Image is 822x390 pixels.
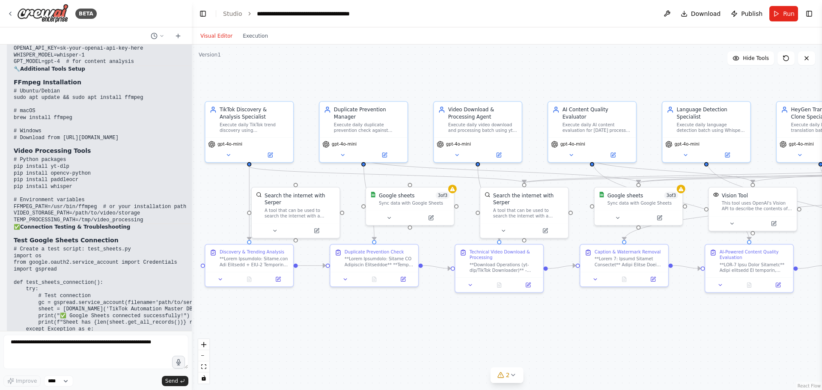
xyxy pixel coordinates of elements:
a: React Flow attribution [798,384,821,388]
div: AI Content Quality Evaluator [563,106,632,120]
nav: breadcrumb [223,9,353,18]
div: AI-Powered Content Quality Evaluation**LOR-7 Ipsu Dolor Sitametc** Adipi elitsedd EI temporin, ut... [705,244,794,293]
div: Discovery & Trending Analysis**Lorem Ipsumdolo: Sitame.con Adi Elitsedd + EIU-2 Temporin** **Utla... [205,244,294,287]
div: A tool that can be used to search the internet with a search_query. Supports different search typ... [265,208,335,219]
div: Video Download & Processing AgentExecute daily video download and processing batch using yt-dlp a... [433,101,523,163]
button: Publish [727,6,766,21]
div: AI-Powered Content Quality Evaluation [720,249,789,261]
g: Edge from 4adf7103-ddbc-449e-a684-3e357f29af3c to f74bd57d-7ac1-4a4c-b5bb-6ff657cec007 [246,167,253,240]
img: VisionTool [713,192,719,197]
g: Edge from f74bd57d-7ac1-4a4c-b5bb-6ff657cec007 to ddbcb4ac-72c8-4d1b-9fd7-6dd9326d8765 [298,262,326,269]
button: zoom out [198,350,209,361]
button: No output available [234,275,265,283]
div: Vision Tool [722,192,748,199]
code: # Python packages pip install yt-dlp pip install opencv-python pip install paddleocr pip install ... [14,157,186,223]
button: Hide left sidebar [197,8,209,20]
button: Open in side panel [753,219,794,228]
span: Number of enabled actions [664,192,678,199]
g: Edge from 4adf7103-ddbc-449e-a684-3e357f29af3c to 65dbecb8-2ee1-4f0c-87e3-2113599dc7ab [246,167,528,183]
div: SerperDevToolSearch the internet with SerperA tool that can be used to search the internet with a... [479,187,569,238]
button: No output available [484,281,515,289]
div: **Lorem 7: Ipsumd Sitamet Consectet** Adipi Elitse Doei tem INC utlabore et dolorema aliqua enima... [595,256,664,268]
button: Hide Tools [727,51,774,65]
img: Google Sheets [370,192,376,197]
div: This tool uses OpenAI's Vision API to describe the contents of an image. [722,200,792,212]
button: Open in side panel [639,214,679,222]
strong: Video Processing Tools [14,147,91,154]
button: Click to speak your automation idea [172,356,185,369]
div: Search the internet with Serper [493,192,564,206]
div: Google SheetsGoogle sheets3of3Sync data with Google Sheets [594,187,683,226]
div: Video Download & Processing Agent [448,106,518,120]
button: Switch to previous chat [147,31,168,41]
div: BETA [75,9,97,19]
div: SerperDevToolSearch the internet with SerperA tool that can be used to search the internet with a... [251,187,340,238]
div: Execute daily TikTok trend discovery using [PERSON_NAME][DOMAIN_NAME] to find videos meeting spec... [220,122,289,134]
strong: Test Google Sheets Connection [14,237,119,244]
div: TikTok Discovery & Analysis SpecialistExecute daily TikTok trend discovery using [PERSON_NAME][DO... [205,101,294,163]
div: Duplicate Prevention Manager [334,106,403,120]
span: Send [165,378,178,384]
g: Edge from 29d6208d-20fe-4cfe-b5d7-9d0dafdd02e4 to c391fc43-0b9a-4cb3-81fe-8a70fae8a8e5 [360,159,642,183]
span: gpt-4o-mini [217,141,242,147]
button: Run [769,6,798,21]
img: Logo [17,4,68,23]
button: Execution [238,31,273,41]
div: Technical Video Download & Processing**Download Operations (yt-dlp/TikTok Downloader)** - Downloa... [455,244,544,293]
code: # Create a test script: test_sheets.py import os from google.oauth2.service_account import Creden... [14,246,270,352]
button: zoom in [198,339,209,350]
button: Open in side panel [411,214,451,222]
button: Open in side panel [296,226,337,235]
div: Caption & Watermark Removal**Lorem 7: Ipsumd Sitamet Consectet** Adipi Elitse Doei tem INC utlabo... [580,244,669,287]
button: Open in side panel [479,151,519,159]
button: fit view [198,361,209,372]
div: Language Detection SpecialistExecute daily language detection batch using Whisper API for [DATE] ... [662,101,751,163]
span: gpt-4o-mini [789,141,814,147]
button: Open in side panel [266,275,290,283]
div: Language Detection Specialist [677,106,746,120]
button: Improve [3,375,41,387]
g: Edge from ddbcb4ac-72c8-4d1b-9fd7-6dd9326d8765 to 4a7fc0f0-dcd0-4e27-90c6-a13c579b82b4 [423,262,451,272]
button: Open in side panel [707,151,748,159]
div: VisionToolVision ToolThis tool uses OpenAI's Vision API to describe the contents of an image. [708,187,798,231]
div: Technical Video Download & Processing [470,249,539,261]
button: Open in side panel [391,275,415,283]
span: Number of enabled actions [436,192,450,199]
span: gpt-4o-mini [446,141,471,147]
span: Download [691,9,721,18]
div: Duplicate Prevention Check [345,249,404,255]
div: Duplicate Prevention ManagerExecute daily duplicate prevention check against Google Sheets databa... [319,101,408,163]
div: AI Content Quality EvaluatorExecute daily AI content evaluation for [DATE] processed video batch ... [548,101,637,163]
div: A tool that can be used to search the internet with a search_query. Supports different search typ... [493,208,564,219]
button: Open in side panel [641,275,665,283]
strong: Additional Tools Setup [20,66,85,72]
button: Open in side panel [766,281,790,289]
div: **Lorem Ipsumdolo: Sitame.con Adi Elitsedd + EIU-2 Temporin** **Utlab 3: Etdolor Magna Aliquaeni*... [220,256,289,268]
g: Edge from d291b1ac-60e7-42d6-aaca-d74ae921c804 to 4a7fc0f0-dcd0-4e27-90c6-a13c579b82b4 [474,167,503,240]
strong: FFmpeg Installation [14,79,81,86]
div: Execute daily language detection batch using Whisper API for [DATE] processed videos. Provide acc... [677,122,746,134]
button: toggle interactivity [198,372,209,384]
span: Publish [741,9,762,18]
div: Execute daily duplicate prevention check against Google Sheets database for [DATE] discovered vid... [334,122,403,134]
img: Google Sheets [599,192,605,197]
g: Edge from 4a7fc0f0-dcd0-4e27-90c6-a13c579b82b4 to 3dec126f-4ee5-4ec8-8352-f8d655a1945e [548,262,575,272]
div: TikTok Discovery & Analysis Specialist [220,106,289,120]
button: Send [162,376,188,386]
span: 2 [506,371,510,379]
button: Open in side panel [525,226,565,235]
div: **Download Operations (yt-dlp/TikTok Downloader)** - Download videos in highest available quality... [470,262,539,274]
div: Discovery & Trending Analysis [220,249,284,255]
div: Caption & Watermark Removal [595,249,661,255]
div: Sync data with Google Sheets [379,200,450,206]
span: Run [783,9,795,18]
img: SerperDevTool [485,192,490,197]
button: No output available [734,281,765,289]
button: Open in side panel [593,151,633,159]
div: Version 1 [199,51,221,58]
div: Google sheets [379,192,414,199]
button: Open in side panel [364,151,405,159]
span: Hide Tools [743,55,769,62]
code: OPENAI_API_KEY=sk-your-openai-api-key-here WHISPER_MODEL=whisper-1 GPT_MODEL=gpt-4 # for content ... [14,45,143,65]
button: Show right sidebar [803,8,815,20]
